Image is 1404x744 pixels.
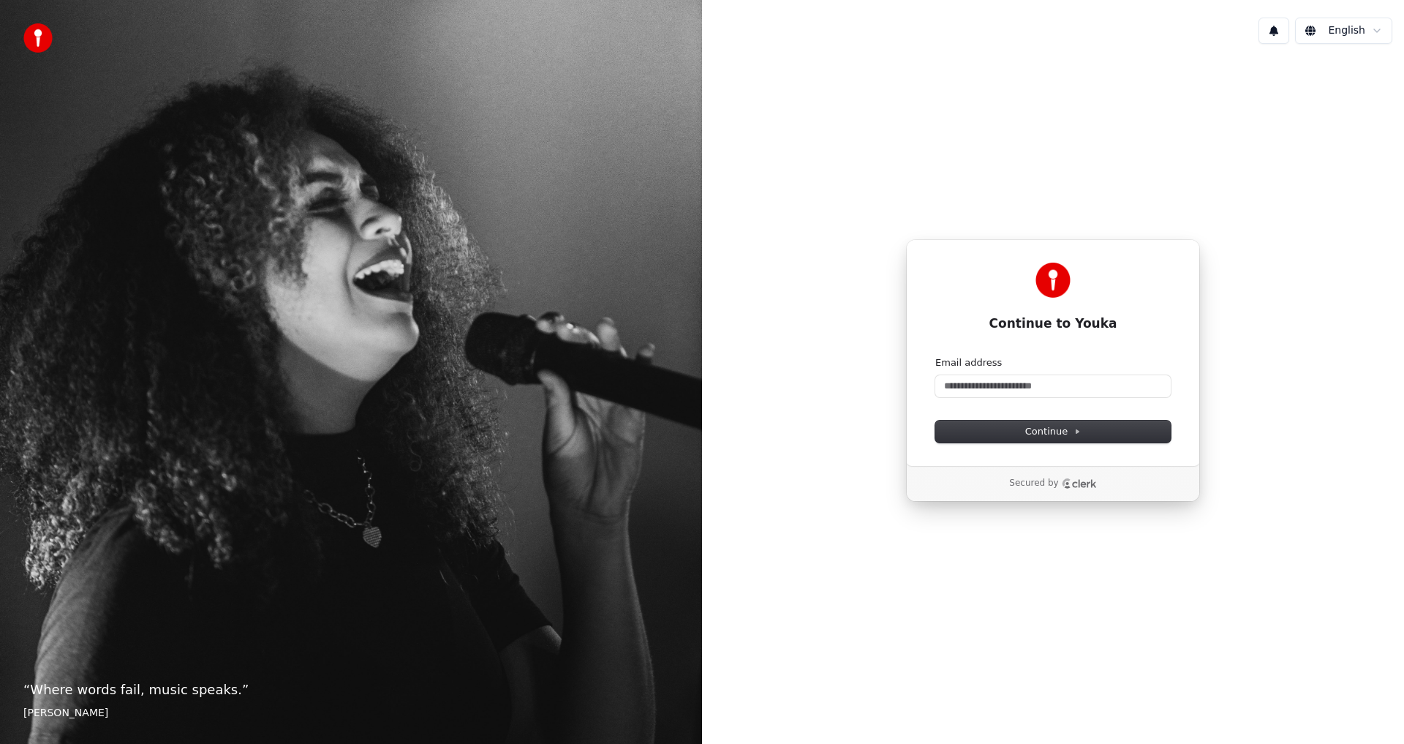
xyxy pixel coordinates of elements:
img: youka [23,23,53,53]
p: Secured by [1009,478,1058,489]
footer: [PERSON_NAME] [23,706,679,721]
a: Clerk logo [1062,478,1097,489]
img: Youka [1035,263,1071,298]
span: Continue [1025,425,1081,438]
h1: Continue to Youka [935,315,1171,333]
button: Continue [935,421,1171,443]
p: “ Where words fail, music speaks. ” [23,680,679,700]
label: Email address [935,356,1002,369]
